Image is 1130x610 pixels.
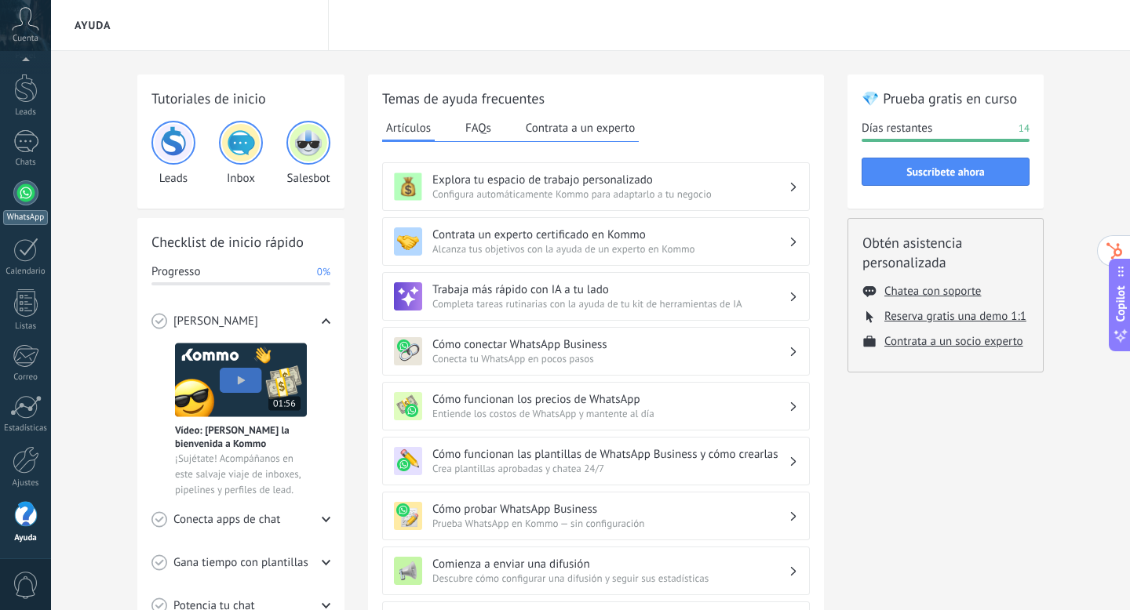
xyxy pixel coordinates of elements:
h2: Obtén asistencia personalizada [862,233,1029,272]
div: Chats [3,158,49,168]
button: Reserva gratis una demo 1:1 [884,309,1026,324]
span: Alcanza tus objetivos con la ayuda de un experto en Kommo [432,242,789,256]
h3: Contrata un experto certificado en Kommo [432,227,789,242]
h2: Checklist de inicio rápido [151,232,330,252]
div: Leads [3,107,49,118]
button: Artículos [382,116,435,142]
span: Gana tiempo con plantillas [173,555,308,571]
span: 14 [1019,121,1030,136]
span: Días restantes [862,121,932,136]
span: Crea plantillas aprobadas y chatea 24/7 [432,462,789,475]
span: Copilot [1113,286,1128,322]
button: FAQs [461,116,495,140]
span: Descubre cómo configurar una difusión y seguir sus estadísticas [432,572,789,585]
span: Vídeo: [PERSON_NAME] la bienvenida a Kommo [175,423,307,450]
span: Prueba WhatsApp en Kommo — sin configuración [432,517,789,530]
div: Salesbot [286,121,330,186]
div: Calendario [3,267,49,277]
h2: Tutoriales de inicio [151,89,330,108]
button: Contrata a un experto [522,116,639,140]
button: Contrata a un socio experto [884,334,1023,349]
h3: Cómo funcionan los precios de WhatsApp [432,392,789,407]
span: Conecta tu WhatsApp en pocos pasos [432,352,789,365]
span: Conecta apps de chat [173,512,280,528]
span: ¡Sujétate! Acompáñanos en este salvaje viaje de inboxes, pipelines y perfiles de lead. [175,451,307,498]
h2: 💎 Prueba gratis en curso [862,89,1030,108]
div: WhatsApp [3,210,48,225]
span: [PERSON_NAME] [173,314,258,329]
h3: Comienza a enviar una difusión [432,557,789,572]
span: Cuenta [13,34,38,44]
div: Inbox [219,121,263,186]
h2: Temas de ayuda frecuentes [382,89,810,108]
span: Completa tareas rutinarias con la ayuda de tu kit de herramientas de IA [432,297,789,310]
span: Configura automáticamente Kommo para adaptarlo a tu negocio [432,187,789,201]
img: Meet video [175,343,307,417]
div: Ajustes [3,478,49,488]
div: Ayuda [3,533,49,543]
button: Suscríbete ahora [862,158,1030,186]
div: Correo [3,372,49,383]
div: Estadísticas [3,423,49,434]
h3: Cómo probar WhatsApp Business [432,502,789,517]
div: Leads [151,121,195,186]
span: Entiende los costos de WhatsApp y mantente al día [432,407,789,420]
span: Progresso [151,264,200,280]
h3: Cómo funcionan las plantillas de WhatsApp Business y cómo crearlas [432,447,789,462]
span: Suscríbete ahora [906,166,985,177]
h3: Explora tu espacio de trabajo personalizado [432,172,789,187]
div: Listas [3,321,49,332]
h3: Cómo conectar WhatsApp Business [432,337,789,352]
span: 0% [317,264,330,280]
h3: Trabaja más rápido con IA a tu lado [432,282,789,297]
button: Chatea con soporte [884,284,981,299]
